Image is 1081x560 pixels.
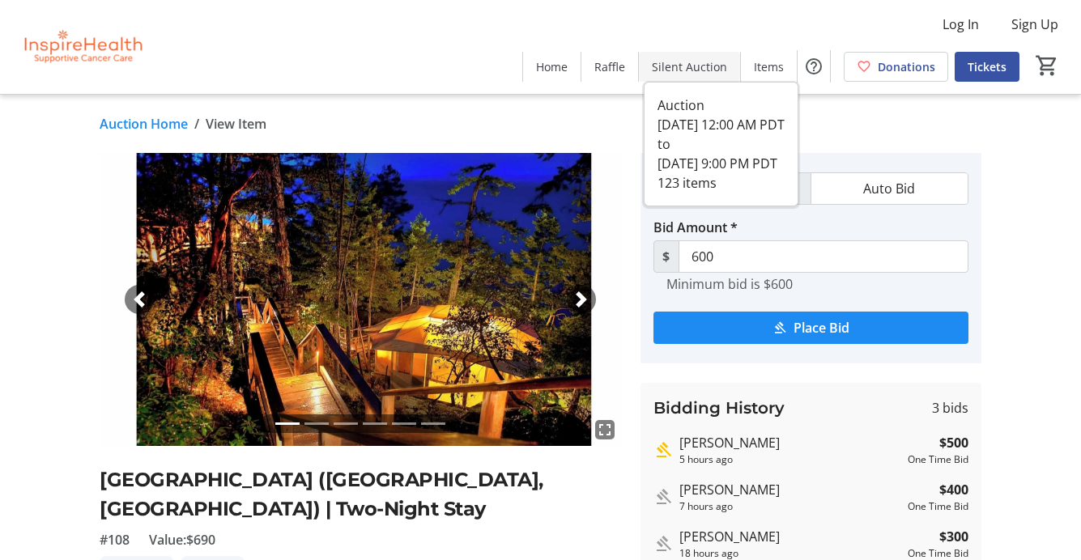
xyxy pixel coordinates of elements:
div: 5 hours ago [679,452,901,467]
span: Place Bid [794,318,849,337]
a: Tickets [955,52,1019,82]
mat-icon: Outbid [653,534,673,554]
div: Auction [658,95,785,115]
a: Raffle [581,52,638,82]
strong: $300 [939,527,968,546]
span: Home [536,58,568,75]
div: [PERSON_NAME] [679,527,901,546]
span: Silent Auction [652,58,727,75]
span: 3 bids [932,398,968,418]
div: [PERSON_NAME] [679,480,901,499]
span: Sign Up [1011,15,1058,34]
button: Log In [930,11,992,37]
mat-icon: fullscreen [595,420,615,439]
span: Auto Bid [853,173,925,204]
div: 123 items [658,173,785,193]
a: Silent Auction [639,52,740,82]
tr-hint: Minimum bid is $600 [666,276,793,292]
span: Tickets [968,58,1007,75]
span: View Item [206,114,266,134]
div: 7 hours ago [679,499,901,514]
span: Donations [878,58,935,75]
img: InspireHealth Supportive Cancer Care's Logo [10,6,154,87]
div: One Time Bid [908,452,968,467]
span: #108 [100,530,130,549]
div: [DATE] 12:00 AM PDT [658,115,785,134]
label: Bid Amount * [653,218,738,237]
strong: $400 [939,480,968,499]
strong: $500 [939,433,968,452]
a: Home [523,52,581,82]
span: / [194,114,199,134]
button: Place Bid [653,312,968,344]
a: Items [741,52,797,82]
span: Log In [943,15,979,34]
button: Cart [1032,51,1062,80]
span: Value: $690 [149,530,215,549]
button: Sign Up [998,11,1071,37]
div: [DATE] 9:00 PM PDT [658,154,785,173]
h3: Bidding History [653,396,785,420]
img: Image [100,153,621,446]
span: $ [653,240,679,273]
mat-icon: Highest bid [653,440,673,460]
div: [PERSON_NAME] [679,433,901,452]
a: Auction Home [100,114,188,134]
div: One Time Bid [908,499,968,514]
a: Donations [844,52,948,82]
mat-icon: Outbid [653,487,673,507]
span: Raffle [594,58,625,75]
span: Items [754,58,784,75]
button: Help [798,50,830,83]
div: to [658,134,785,154]
h2: [GEOGRAPHIC_DATA] ([GEOGRAPHIC_DATA], [GEOGRAPHIC_DATA]) | Two-Night Stay [100,465,621,524]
